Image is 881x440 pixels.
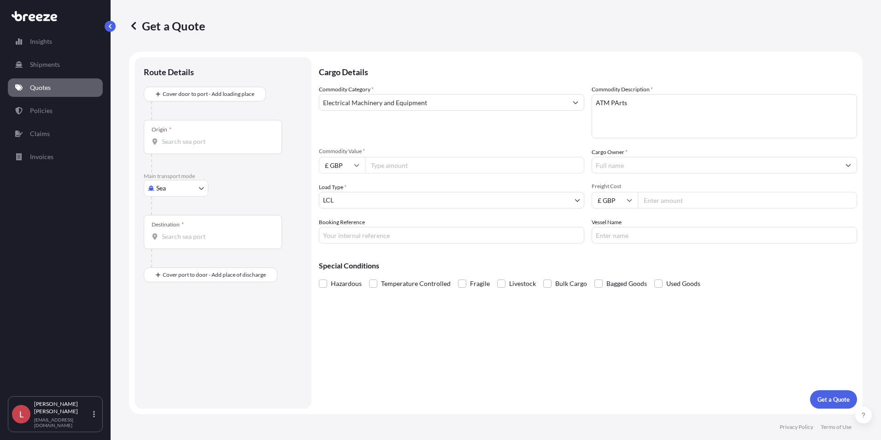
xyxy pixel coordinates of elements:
span: Hazardous [331,277,362,291]
button: Cover door to port - Add loading place [144,87,266,101]
label: Booking Reference [319,218,365,227]
p: Get a Quote [129,18,205,33]
button: LCL [319,192,584,208]
span: L [19,410,23,419]
p: Cargo Details [319,57,857,85]
p: [EMAIL_ADDRESS][DOMAIN_NAME] [34,417,91,428]
a: Insights [8,32,103,51]
span: Freight Cost [592,183,857,190]
div: Destination [152,221,184,228]
a: Policies [8,101,103,120]
a: Shipments [8,55,103,74]
input: Origin [162,137,270,146]
a: Quotes [8,78,103,97]
label: Commodity Category [319,85,374,94]
p: Main transport mode [144,172,302,180]
span: Used Goods [666,277,700,291]
span: Cover door to port - Add loading place [163,89,254,99]
span: Commodity Value [319,148,584,155]
input: Destination [162,232,270,241]
span: Load Type [319,183,347,192]
input: Enter amount [638,192,857,208]
span: Bulk Cargo [555,277,587,291]
button: Show suggestions [840,157,857,173]
input: Enter name [592,227,857,244]
span: Temperature Controlled [381,277,451,291]
p: Insights [30,37,52,46]
p: Route Details [144,66,194,77]
p: Invoices [30,152,53,161]
label: Vessel Name [592,218,622,227]
button: Show suggestions [567,94,584,111]
input: Type amount [365,157,584,173]
span: Bagged Goods [606,277,647,291]
p: Quotes [30,83,51,92]
button: Select transport [144,180,208,196]
p: Policies [30,106,53,115]
input: Select a commodity type [319,94,567,111]
input: Full name [592,157,840,173]
a: Claims [8,125,103,143]
span: LCL [323,196,334,205]
span: Livestock [509,277,536,291]
p: Shipments [30,60,60,69]
p: Claims [30,129,50,138]
input: Your internal reference [319,227,584,244]
span: Sea [156,184,166,193]
a: Terms of Use [821,423,852,431]
p: Special Conditions [319,262,857,269]
span: Cover port to door - Add place of discharge [163,270,266,279]
a: Invoices [8,148,103,166]
p: Get a Quote [817,395,850,404]
a: Privacy Policy [780,423,813,431]
label: Cargo Owner [592,148,628,157]
span: Fragile [470,277,490,291]
div: Origin [152,126,171,133]
label: Commodity Description [592,85,653,94]
button: Cover port to door - Add place of discharge [144,268,277,282]
button: Get a Quote [810,390,857,409]
p: [PERSON_NAME] [PERSON_NAME] [34,400,91,415]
